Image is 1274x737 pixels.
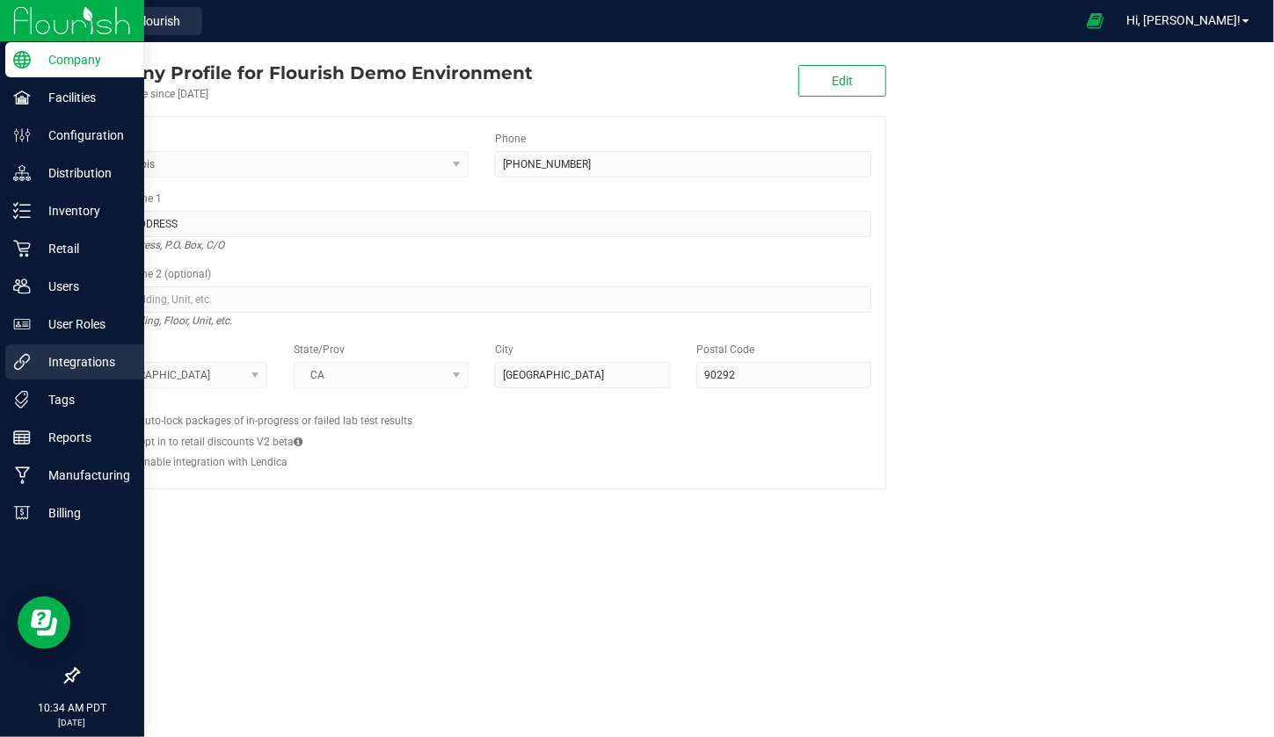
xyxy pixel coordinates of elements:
[77,86,533,102] div: Account active since [DATE]
[18,596,70,649] iframe: Resource center
[138,413,412,429] label: Auto-lock packages of in-progress or failed lab test results
[13,315,31,333] inline-svg: User Roles
[138,434,302,450] label: Opt in to retail discounts V2 beta
[92,310,232,331] i: Suite, Building, Floor, Unit, etc.
[13,429,31,446] inline-svg: Reports
[13,51,31,69] inline-svg: Company
[31,125,136,146] p: Configuration
[13,466,31,484] inline-svg: Manufacturing
[13,278,31,295] inline-svg: Users
[31,389,136,410] p: Tags
[832,74,853,88] span: Edit
[92,266,211,282] label: Address Line 2 (optional)
[13,391,31,408] inline-svg: Tags
[92,235,224,256] i: Street address, P.O. Box, C/O
[696,362,871,388] input: Postal Code
[92,211,871,237] input: Address
[77,60,533,86] div: Flourish Demo Environment
[495,131,526,147] label: Phone
[92,401,871,413] h2: Configs
[495,342,513,358] label: City
[138,454,288,470] label: Enable integration with Lendica
[495,151,871,177] input: (123) 456-7890
[8,700,136,716] p: 10:34 AM PDT
[798,65,886,97] button: Edit
[13,504,31,522] inline-svg: Billing
[31,49,136,70] p: Company
[13,89,31,106] inline-svg: Facilities
[13,164,31,182] inline-svg: Distribution
[13,202,31,220] inline-svg: Inventory
[31,427,136,448] p: Reports
[31,502,136,524] p: Billing
[696,342,754,358] label: Postal Code
[31,314,136,335] p: User Roles
[13,353,31,371] inline-svg: Integrations
[294,342,345,358] label: State/Prov
[31,163,136,184] p: Distribution
[1126,13,1241,27] span: Hi, [PERSON_NAME]!
[31,465,136,486] p: Manufacturing
[31,351,136,372] p: Integrations
[13,240,31,257] inline-svg: Retail
[8,716,136,729] p: [DATE]
[13,126,31,144] inline-svg: Configuration
[495,362,670,388] input: City
[31,276,136,297] p: Users
[31,200,136,221] p: Inventory
[31,238,136,259] p: Retail
[92,286,871,313] input: Suite, Building, Unit, etc.
[31,87,136,108] p: Facilities
[1075,4,1115,38] span: Open Ecommerce Menu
